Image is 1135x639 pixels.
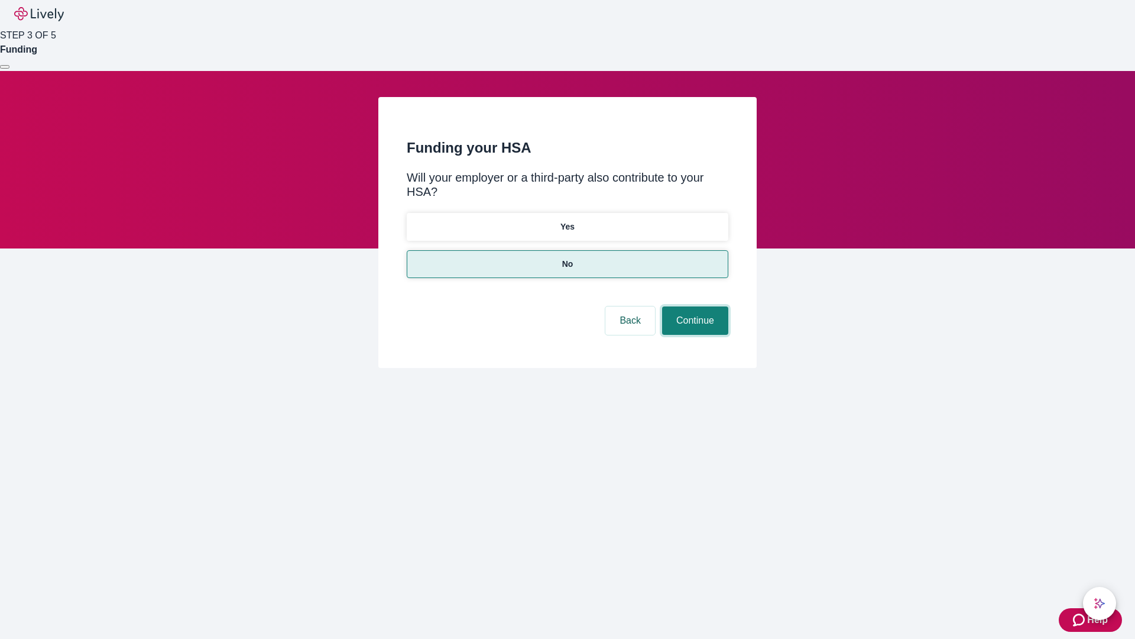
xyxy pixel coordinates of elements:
[1083,587,1116,620] button: chat
[1059,608,1122,632] button: Zendesk support iconHelp
[407,170,728,199] div: Will your employer or a third-party also contribute to your HSA?
[605,306,655,335] button: Back
[407,213,728,241] button: Yes
[14,7,64,21] img: Lively
[562,258,573,270] p: No
[1087,613,1108,627] span: Help
[1073,613,1087,627] svg: Zendesk support icon
[1094,598,1105,609] svg: Lively AI Assistant
[407,137,728,159] h2: Funding your HSA
[662,306,728,335] button: Continue
[407,250,728,278] button: No
[560,221,575,233] p: Yes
